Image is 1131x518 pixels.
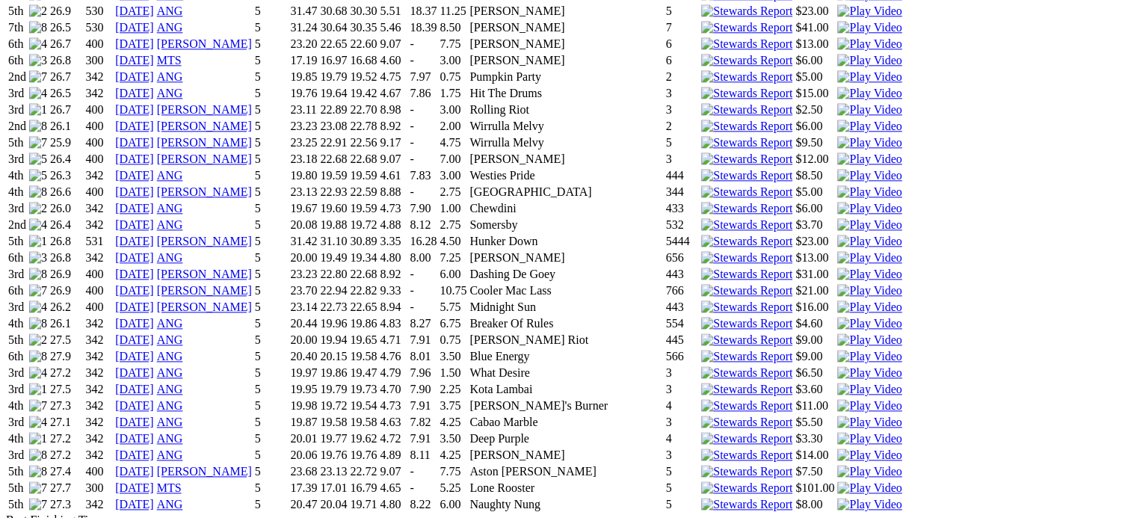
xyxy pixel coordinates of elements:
[115,218,154,231] a: [DATE]
[439,86,467,101] td: 1.75
[837,448,902,461] a: View replay
[837,498,902,511] a: View replay
[157,465,252,478] a: [PERSON_NAME]
[837,136,902,149] img: Play Video
[837,284,902,297] img: Play Video
[469,119,663,134] td: Wirrulla Melvy
[701,37,792,51] img: Stewards Report
[795,102,835,117] td: $2.50
[7,37,27,52] td: 6th
[7,20,27,35] td: 7th
[157,120,252,132] a: [PERSON_NAME]
[157,152,252,165] a: [PERSON_NAME]
[85,70,114,84] td: 342
[289,20,318,35] td: 31.24
[701,383,792,396] img: Stewards Report
[349,102,377,117] td: 22.70
[837,465,902,478] a: View replay
[837,399,902,413] img: Play Video
[254,119,289,134] td: 5
[837,481,902,495] img: Play Video
[115,152,154,165] a: [DATE]
[665,119,700,134] td: 2
[701,87,792,100] img: Stewards Report
[157,333,183,346] a: ANG
[837,70,902,84] img: Play Video
[349,37,377,52] td: 22.60
[157,185,252,198] a: [PERSON_NAME]
[115,120,154,132] a: [DATE]
[115,87,154,99] a: [DATE]
[837,333,902,347] img: Play Video
[409,20,437,35] td: 18.39
[469,53,663,68] td: [PERSON_NAME]
[701,4,792,18] img: Stewards Report
[349,135,377,150] td: 22.56
[115,185,154,198] a: [DATE]
[49,20,84,35] td: 26.5
[157,54,182,67] a: MTS
[157,399,183,412] a: ANG
[289,135,318,150] td: 23.25
[29,383,47,396] img: 1
[157,103,252,116] a: [PERSON_NAME]
[837,366,902,379] a: View replay
[289,4,318,19] td: 31.47
[157,251,183,264] a: ANG
[319,53,348,68] td: 16.97
[837,120,902,133] img: Play Video
[115,498,154,511] a: [DATE]
[349,70,377,84] td: 19.52
[837,317,902,330] img: Play Video
[795,4,835,19] td: $23.00
[157,4,183,17] a: ANG
[157,136,252,149] a: [PERSON_NAME]
[49,37,84,52] td: 26.7
[115,284,154,297] a: [DATE]
[379,37,407,52] td: 9.07
[29,185,47,199] img: 8
[157,366,183,379] a: ANG
[379,119,407,134] td: 8.92
[115,333,154,346] a: [DATE]
[29,284,47,297] img: 7
[115,350,154,363] a: [DATE]
[349,4,377,19] td: 30.30
[29,317,47,330] img: 8
[665,53,700,68] td: 6
[837,465,902,478] img: Play Video
[439,37,467,52] td: 7.75
[439,102,467,117] td: 3.00
[701,366,792,380] img: Stewards Report
[379,135,407,150] td: 9.17
[29,152,47,166] img: 5
[701,103,792,117] img: Stewards Report
[115,432,154,445] a: [DATE]
[319,102,348,117] td: 22.89
[837,235,902,248] img: Play Video
[837,383,902,395] a: View replay
[837,416,902,428] a: View replay
[837,4,902,17] a: View replay
[837,37,902,50] a: View replay
[7,86,27,101] td: 3rd
[254,53,289,68] td: 5
[29,366,47,380] img: 4
[115,21,154,34] a: [DATE]
[701,235,792,248] img: Stewards Report
[29,136,47,149] img: 7
[837,202,902,215] a: View replay
[29,218,47,232] img: 4
[85,102,114,117] td: 400
[837,70,902,83] a: View replay
[795,86,835,101] td: $15.00
[49,119,84,134] td: 26.1
[7,135,27,150] td: 5th
[409,119,437,134] td: -
[701,300,792,314] img: Stewards Report
[157,432,183,445] a: ANG
[115,416,154,428] a: [DATE]
[29,54,47,67] img: 3
[7,53,27,68] td: 6th
[409,102,437,117] td: -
